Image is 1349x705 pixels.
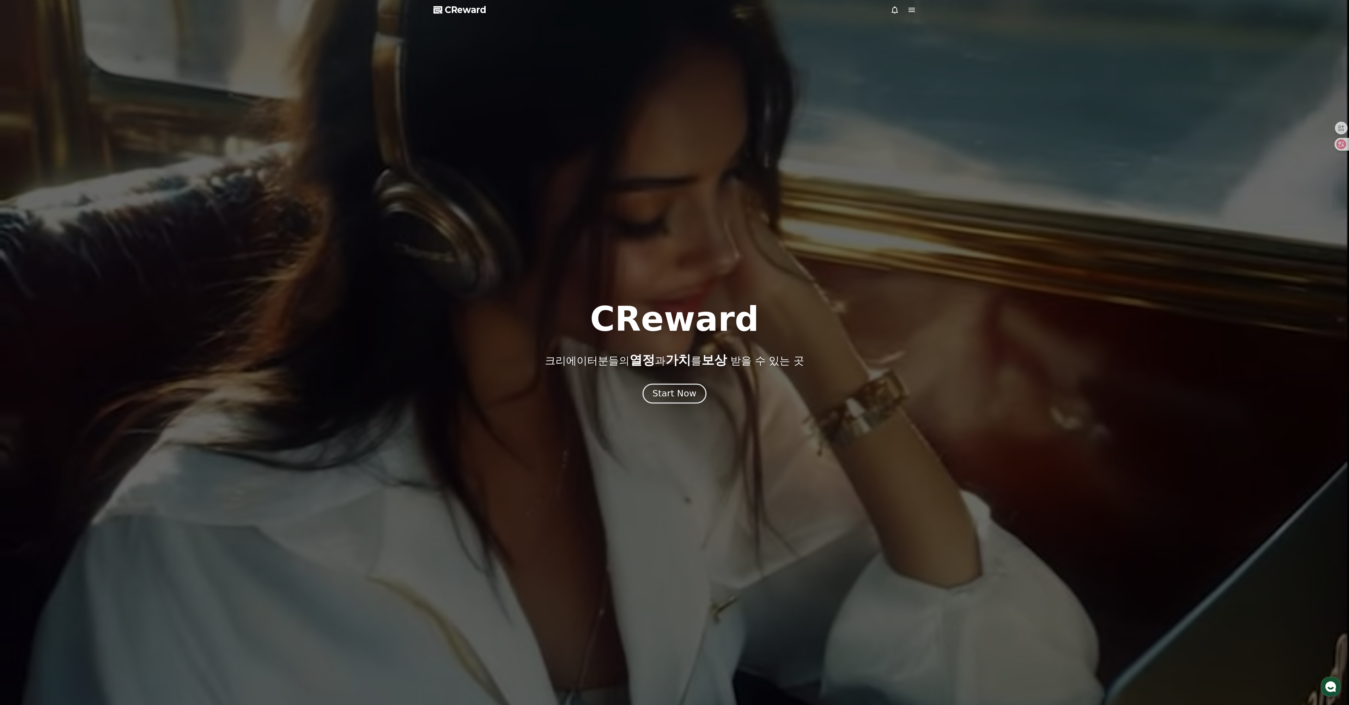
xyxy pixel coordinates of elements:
[433,4,486,16] a: CReward
[652,388,696,400] div: Start Now
[545,353,804,367] p: 크리에이터분들의 과 를 받을 수 있는 곳
[630,353,655,367] span: 열정
[644,391,705,398] a: Start Now
[666,353,691,367] span: 가치
[701,353,727,367] span: 보상
[2,224,47,241] a: 홈
[47,224,91,241] a: 대화
[91,224,135,241] a: 설정
[65,235,73,240] span: 대화
[445,4,486,16] span: CReward
[109,234,117,240] span: 설정
[590,302,759,336] h1: CReward
[643,383,706,403] button: Start Now
[22,234,26,240] span: 홈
